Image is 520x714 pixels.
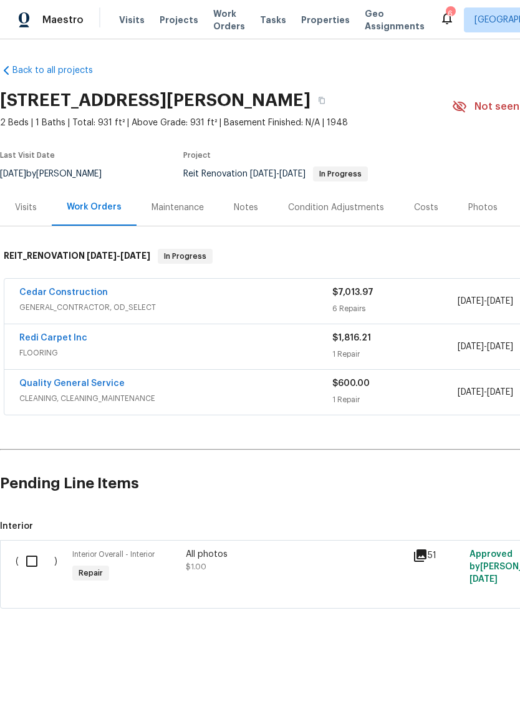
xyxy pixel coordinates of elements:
span: $600.00 [332,379,370,388]
span: [DATE] [250,170,276,178]
span: [DATE] [469,575,498,584]
span: [DATE] [487,388,513,397]
span: - [250,170,306,178]
span: [DATE] [458,388,484,397]
div: All photos [186,548,405,561]
a: Quality General Service [19,379,125,388]
div: Visits [15,201,37,214]
button: Copy Address [311,89,333,112]
span: Maestro [42,14,84,26]
span: Geo Assignments [365,7,425,32]
div: Costs [414,201,438,214]
span: In Progress [314,170,367,178]
span: - [87,251,150,260]
div: 51 [413,548,462,563]
span: Projects [160,14,198,26]
div: 1 Repair [332,348,458,360]
span: [DATE] [458,342,484,351]
span: [DATE] [487,297,513,306]
div: Maintenance [152,201,204,214]
span: $7,013.97 [332,288,373,297]
div: Notes [234,201,258,214]
span: - [458,386,513,398]
a: Cedar Construction [19,288,108,297]
span: $1,816.21 [332,334,371,342]
span: [DATE] [458,297,484,306]
div: 1 Repair [332,393,458,406]
span: Properties [301,14,350,26]
h6: REIT_RENOVATION [4,249,150,264]
span: Reit Renovation [183,170,368,178]
span: Work Orders [213,7,245,32]
span: In Progress [159,250,211,263]
span: Visits [119,14,145,26]
span: - [458,295,513,307]
span: [DATE] [487,342,513,351]
div: 6 [446,7,455,20]
span: [DATE] [87,251,117,260]
span: GENERAL_CONTRACTOR, OD_SELECT [19,301,332,314]
span: Tasks [260,16,286,24]
div: Photos [468,201,498,214]
span: Repair [74,567,108,579]
span: [DATE] [120,251,150,260]
span: - [458,340,513,353]
a: Redi Carpet Inc [19,334,87,342]
span: Interior Overall - Interior [72,551,155,558]
div: ( ) [12,544,69,589]
span: FLOORING [19,347,332,359]
span: CLEANING, CLEANING_MAINTENANCE [19,392,332,405]
div: 6 Repairs [332,302,458,315]
span: Project [183,152,211,159]
span: $1.00 [186,563,206,571]
div: Condition Adjustments [288,201,384,214]
span: [DATE] [279,170,306,178]
div: Work Orders [67,201,122,213]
